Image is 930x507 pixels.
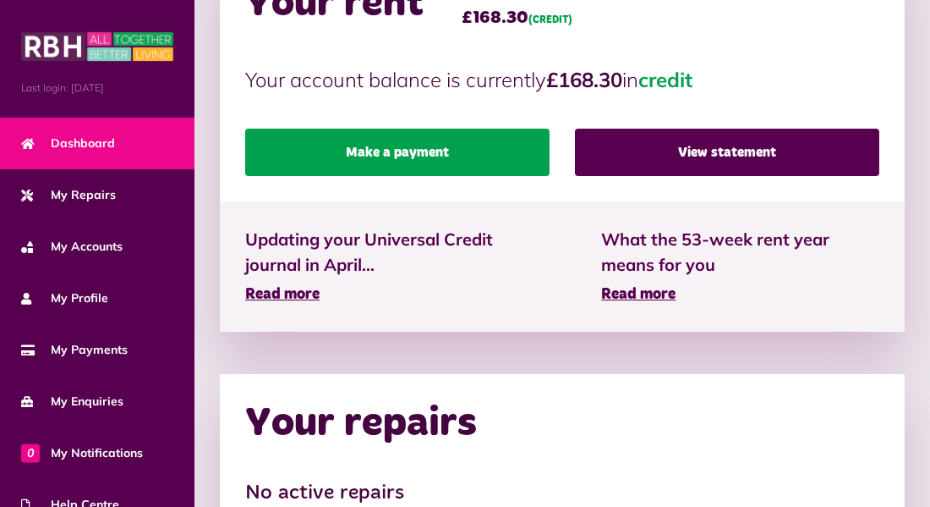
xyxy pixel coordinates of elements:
[245,227,550,278] span: Updating your Universal Credit journal in April...
[245,64,879,95] p: Your account balance is currently in
[21,238,123,256] span: My Accounts
[528,15,572,25] span: (CREDIT)
[245,287,320,302] span: Read more
[601,227,879,306] a: What the 53-week rent year means for you Read more
[601,287,676,302] span: Read more
[245,129,550,176] a: Make a payment
[21,444,143,462] span: My Notifications
[546,67,622,92] strong: £168.30
[245,227,550,306] a: Updating your Universal Credit journal in April... Read more
[21,289,108,307] span: My Profile
[21,444,40,462] span: 0
[21,393,123,411] span: My Enquiries
[575,129,879,176] a: View statement
[638,67,692,92] span: credit
[21,80,173,96] span: Last login: [DATE]
[601,227,879,278] span: What the 53-week rent year means for you
[245,400,477,449] h2: Your repairs
[462,5,572,30] span: £168.30
[21,186,116,204] span: My Repairs
[21,341,128,359] span: My Payments
[21,135,115,152] span: Dashboard
[21,30,173,63] img: MyRBH
[245,482,879,506] h3: No active repairs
